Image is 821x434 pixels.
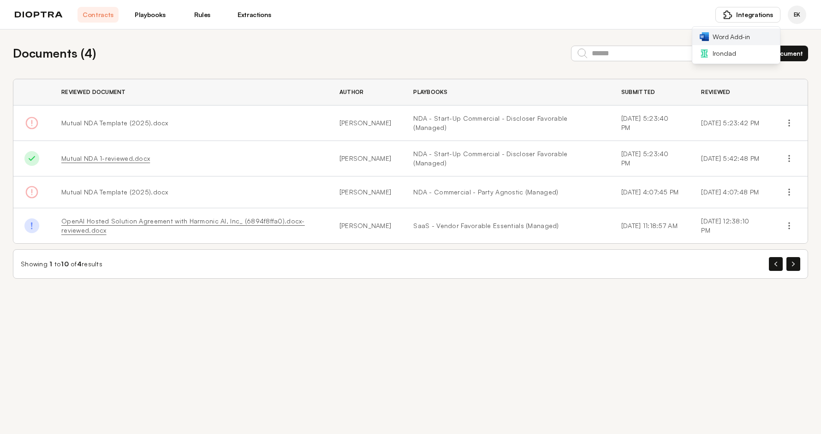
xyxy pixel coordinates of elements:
td: [DATE] 5:23:42 PM [690,106,771,141]
a: Playbooks [130,7,171,23]
span: Ironclad [713,49,736,58]
img: word [700,32,709,41]
img: logo [15,12,63,18]
td: [PERSON_NAME] [328,141,403,176]
img: Done [24,218,39,233]
h2: Documents ( 4 ) [13,44,96,62]
button: Integrations [715,7,780,23]
td: [DATE] 11:18:57 AM [610,208,690,244]
a: Word Add-in [692,29,780,45]
th: Playbooks [402,79,610,106]
a: NDA - Start-Up Commercial - Discloser Favorable (Managed) [413,149,599,168]
a: SaaS - Vendor Favorable Essentials (Managed) [413,221,599,230]
span: Mutual NDA Template (2025).docx [61,188,168,196]
td: [DATE] 5:23:40 PM [610,106,690,141]
td: [DATE] 5:42:48 PM [690,141,771,176]
td: [DATE] 12:38:10 PM [690,208,771,244]
a: Extractions [234,7,275,23]
th: Author [328,79,403,106]
img: ironclad [700,49,709,58]
span: 4 [77,260,82,268]
a: NDA - Commercial - Party Agnostic (Managed) [413,188,599,197]
td: [DATE] 5:23:40 PM [610,141,690,176]
a: Mutual NDA 1-reviewed.docx [61,154,150,162]
td: [PERSON_NAME] [328,208,403,244]
th: Submitted [610,79,690,106]
a: OpenAI Hosted Solution Agreement with Harmonic AI, Inc_ (6894f8ffa0).docx-reviewed.docx [61,217,305,234]
td: [PERSON_NAME] [328,176,403,208]
button: Next [786,257,800,271]
img: puzzle [723,10,732,19]
a: Rules [182,7,223,23]
th: Reviewed [690,79,771,106]
a: Contracts [77,7,119,23]
span: 1 [49,260,52,268]
a: NDA - Start-Up Commercial - Discloser Favorable (Managed) [413,114,599,132]
td: [PERSON_NAME] [328,106,403,141]
span: Integrations [736,10,773,19]
img: Done [24,151,39,166]
td: [DATE] 4:07:48 PM [690,176,771,208]
div: Showing to of results [21,259,102,269]
div: Eric Kim [788,6,806,24]
span: Word Add-in [713,32,750,41]
th: Reviewed Document [50,79,328,106]
span: 10 [61,260,69,268]
td: [DATE] 4:07:45 PM [610,176,690,208]
button: Previous [769,257,783,271]
span: EK [794,11,800,18]
span: Mutual NDA Template (2025).docx [61,119,168,127]
button: Ironclad [692,45,780,62]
